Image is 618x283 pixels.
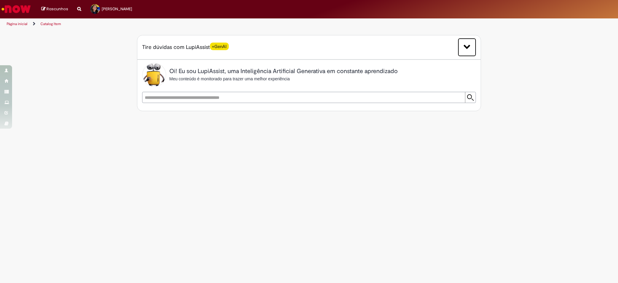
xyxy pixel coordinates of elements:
[7,21,27,26] a: Página inicial
[210,43,229,50] span: +GenAI
[102,6,132,11] span: [PERSON_NAME]
[40,21,61,26] a: Catalog Item
[142,43,229,51] span: Tire dúvidas com LupiAssist
[5,18,407,30] ul: Trilhas de página
[46,6,68,12] span: Rascunhos
[169,76,290,81] span: Meu conteúdo é monitorado para trazer uma melhor experiência
[1,3,32,15] img: ServiceNow
[169,68,398,75] h2: Oi! Eu sou LupiAssist, uma Inteligência Artificial Generativa em constante aprendizado
[465,92,476,103] input: Submit
[41,6,68,12] a: Rascunhos
[142,63,166,87] img: Lupi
